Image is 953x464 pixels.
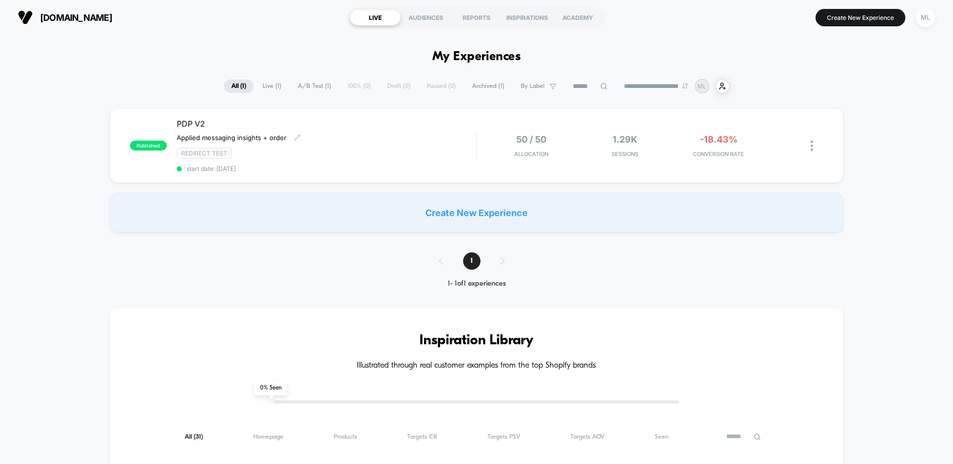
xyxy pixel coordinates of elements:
span: ( 31 ) [194,434,203,440]
div: INSPIRATIONS [502,9,552,25]
span: 0 % Seen [254,381,287,395]
div: ML [916,8,935,27]
div: AUDIENCES [401,9,451,25]
span: Targets CR [407,433,437,441]
span: 50 / 50 [516,134,546,145]
span: 1 [463,252,480,270]
span: -18.43% [700,134,738,145]
div: ACADEMY [552,9,603,25]
img: Visually logo [18,10,33,25]
span: start date: [DATE] [177,165,476,172]
span: All [185,433,203,441]
img: close [811,141,813,151]
button: ML [913,7,938,28]
button: Create New Experience [816,9,905,26]
span: 1.29k [613,134,637,145]
button: [DOMAIN_NAME] [15,9,115,25]
div: REPORTS [451,9,502,25]
p: ML [697,82,706,90]
span: Allocation [514,151,548,157]
span: Applied messaging insights + order [177,134,286,142]
h4: Illustrated through real customer examples from the top Shopify brands [139,361,814,371]
span: Seen [655,433,669,441]
span: Archived ( 1 ) [465,79,512,93]
span: CONVERSION RATE [674,151,763,157]
span: Targets AOV [570,433,605,441]
h3: Inspiration Library [139,333,814,349]
span: A/B Test ( 1 ) [290,79,339,93]
div: LIVE [350,9,401,25]
img: end [682,83,688,89]
span: Homepage [253,433,283,441]
span: Live ( 1 ) [255,79,289,93]
span: [DOMAIN_NAME] [40,12,112,23]
div: Create New Experience [110,193,843,232]
span: PDP V2 [177,119,476,129]
span: Products [334,433,357,441]
span: Sessions [581,151,670,157]
span: By Label [521,82,545,90]
span: All ( 1 ) [224,79,254,93]
span: Redirect Test [177,148,232,159]
span: published [130,141,167,151]
span: Targets PSV [487,433,520,441]
h1: My Experiences [432,50,521,64]
div: 1 - 1 of 1 experiences [429,280,525,288]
